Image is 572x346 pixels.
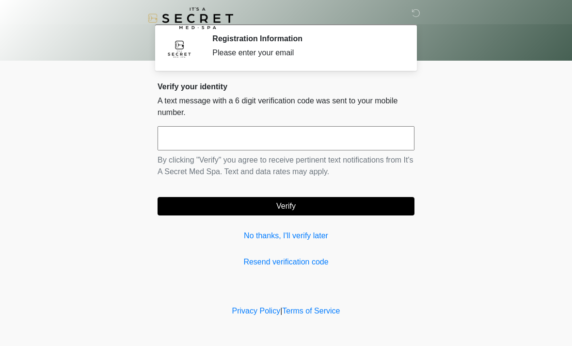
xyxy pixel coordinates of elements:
[158,154,414,178] p: By clicking "Verify" you agree to receive pertinent text notifications from It's A Secret Med Spa...
[158,82,414,91] h2: Verify your identity
[158,256,414,268] a: Resend verification code
[212,47,400,59] div: Please enter your email
[280,307,282,315] a: |
[165,34,194,63] img: Agent Avatar
[158,230,414,242] a: No thanks, I'll verify later
[212,34,400,43] h2: Registration Information
[158,95,414,118] p: A text message with a 6 digit verification code was sent to your mobile number.
[282,307,340,315] a: Terms of Service
[158,197,414,215] button: Verify
[148,7,233,29] img: It's A Secret Med Spa Logo
[232,307,281,315] a: Privacy Policy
